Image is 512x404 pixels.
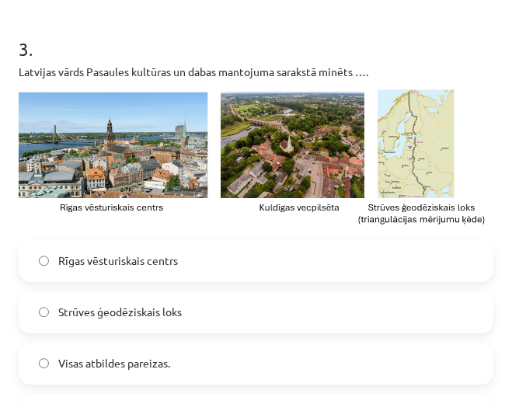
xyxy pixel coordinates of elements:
input: Visas atbildes pareizas. [39,358,49,368]
span: Strūves ģeodēziskais loks [58,304,182,320]
p: Latvijas vārds Pasaules kultūras un dabas mantojuma sarakstā minēts …. [19,64,493,80]
input: Strūves ģeodēziskais loks [39,307,49,317]
h1: 3 . [19,11,493,59]
span: Visas atbildes pareizas. [58,355,170,371]
span: Rīgas vēsturiskais centrs [58,252,178,269]
input: Rīgas vēsturiskais centrs [39,256,49,266]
